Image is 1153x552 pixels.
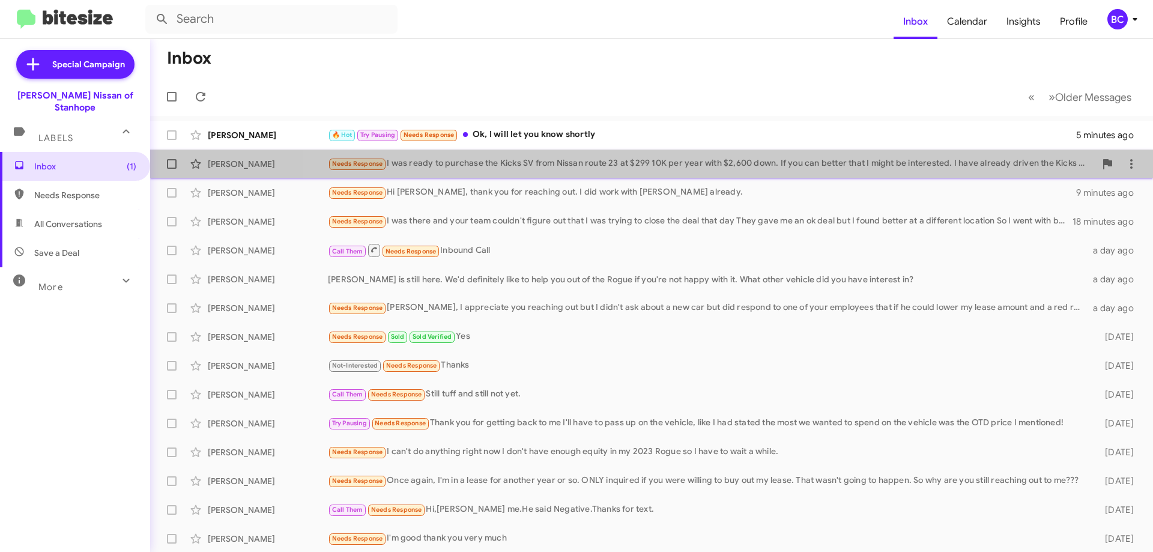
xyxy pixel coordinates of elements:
div: [PERSON_NAME] [208,158,328,170]
div: Thanks [328,359,1086,372]
span: Special Campaign [52,58,125,70]
span: All Conversations [34,218,102,230]
div: [DATE] [1086,446,1143,458]
span: Needs Response [332,160,383,168]
span: Sold Verified [413,333,452,341]
span: Needs Response [375,419,426,427]
div: 9 minutes ago [1076,187,1143,199]
span: Older Messages [1055,91,1131,104]
span: Inbox [34,160,136,172]
div: a day ago [1086,273,1143,285]
button: Previous [1021,85,1042,109]
div: [DATE] [1086,331,1143,343]
div: Once again, I'm in a lease for another year or so. ONLY inquired if you were willing to buy out m... [328,474,1086,488]
span: Needs Response [332,189,383,196]
div: 18 minutes ago [1073,216,1143,228]
div: Inbound Call [328,243,1086,258]
div: [PERSON_NAME] [208,302,328,314]
div: [PERSON_NAME] [208,533,328,545]
span: Call Them [332,390,363,398]
div: I can't do anything right now I don't have enough equity in my 2023 Rogue so I have to wait a while. [328,445,1086,459]
span: Call Them [332,247,363,255]
span: Needs Response [332,535,383,542]
span: (1) [127,160,136,172]
a: Inbox [894,4,937,39]
span: 🔥 Hot [332,131,353,139]
div: a day ago [1086,302,1143,314]
div: [DATE] [1086,504,1143,516]
div: [DATE] [1086,533,1143,545]
span: Save a Deal [34,247,79,259]
div: [PERSON_NAME] [208,129,328,141]
div: [PERSON_NAME] is still here. We'd definitely like to help you out of the Rogue if you're not happ... [328,273,1086,285]
div: Yes [328,330,1086,344]
div: [PERSON_NAME] [208,504,328,516]
div: Ok, I will let you know shortly [328,128,1076,142]
div: Hi [PERSON_NAME], thank you for reaching out. I did work with [PERSON_NAME] already. [328,186,1076,199]
span: Labels [38,133,73,144]
div: [DATE] [1086,475,1143,487]
div: I'm good thank you very much [328,532,1086,545]
span: Needs Response [371,506,422,514]
span: Needs Response [332,333,383,341]
div: [PERSON_NAME], I appreciate you reaching out but I didn't ask about a new car but did respond to ... [328,301,1086,315]
span: Try Pausing [332,419,367,427]
span: Sold [391,333,405,341]
div: I was ready to purchase the Kicks SV from Nissan route 23 at $299 10K per year with $2,600 down. ... [328,157,1095,171]
div: [PERSON_NAME] [208,360,328,372]
a: Calendar [937,4,997,39]
div: Still tuff and still not yet. [328,387,1086,401]
h1: Inbox [167,49,211,68]
span: Needs Response [386,247,437,255]
div: [PERSON_NAME] [208,331,328,343]
div: [DATE] [1086,389,1143,401]
a: Special Campaign [16,50,135,79]
div: [PERSON_NAME] [208,475,328,487]
div: 5 minutes ago [1076,129,1143,141]
span: More [38,282,63,293]
span: Needs Response [332,477,383,485]
div: [PERSON_NAME] [208,187,328,199]
div: I was there and your team couldn't figure out that I was trying to close the deal that day They g... [328,214,1073,228]
span: Needs Response [386,362,437,369]
div: [PERSON_NAME] [208,273,328,285]
span: » [1049,89,1055,105]
span: Needs Response [332,217,383,225]
input: Search [145,5,398,34]
span: « [1028,89,1035,105]
div: a day ago [1086,244,1143,256]
span: Needs Response [404,131,455,139]
button: Next [1041,85,1139,109]
span: Call Them [332,506,363,514]
div: BC [1107,9,1128,29]
div: [PERSON_NAME] [208,244,328,256]
div: [PERSON_NAME] [208,446,328,458]
div: [PERSON_NAME] [208,417,328,429]
button: BC [1097,9,1140,29]
div: [PERSON_NAME] [208,216,328,228]
div: [DATE] [1086,360,1143,372]
span: Needs Response [371,390,422,398]
span: Try Pausing [360,131,395,139]
div: [DATE] [1086,417,1143,429]
div: Hi,[PERSON_NAME] me.He said Negative.Thanks for text. [328,503,1086,517]
span: Needs Response [332,304,383,312]
div: Thank you for getting back to me I'll have to pass up on the vehicle, like I had stated the most ... [328,416,1086,430]
a: Profile [1050,4,1097,39]
span: Needs Response [332,448,383,456]
span: Not-Interested [332,362,378,369]
a: Insights [997,4,1050,39]
span: Needs Response [34,189,136,201]
nav: Page navigation example [1021,85,1139,109]
div: [PERSON_NAME] [208,389,328,401]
